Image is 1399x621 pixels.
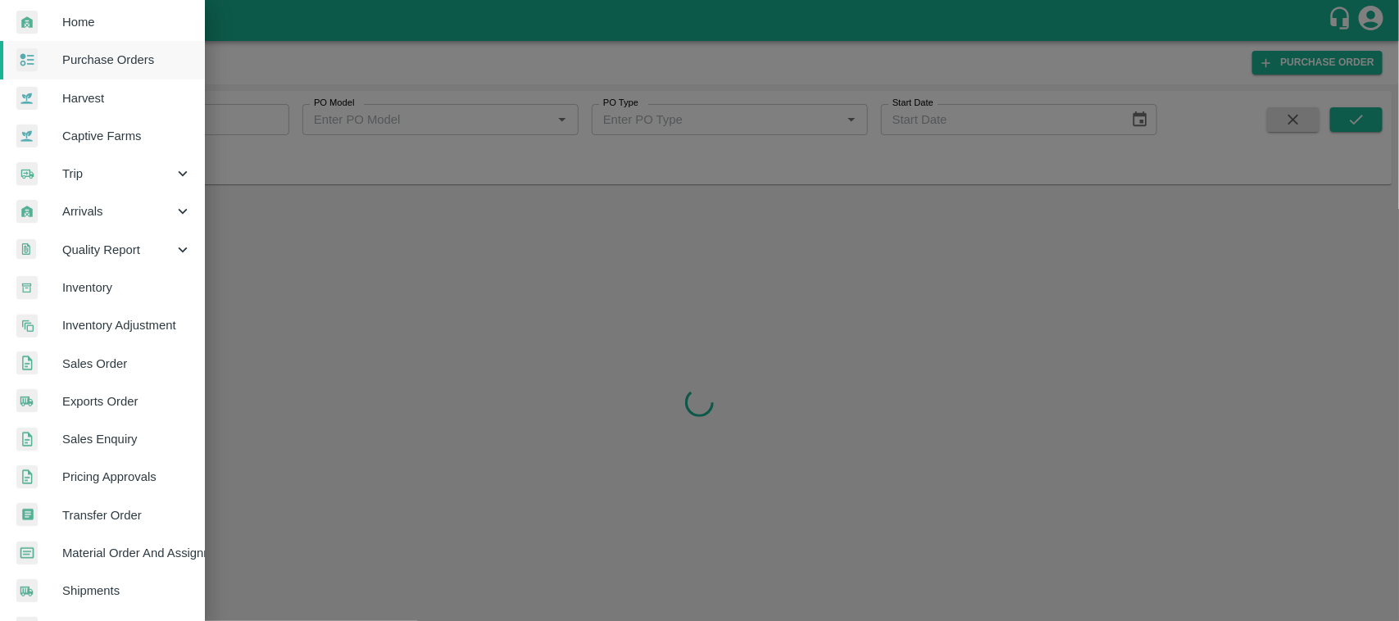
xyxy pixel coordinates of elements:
img: whArrival [16,200,38,224]
span: Quality Report [62,241,174,259]
span: Pricing Approvals [62,468,192,486]
img: shipments [16,389,38,413]
span: Exports Order [62,392,192,410]
img: sales [16,428,38,451]
span: Captive Farms [62,127,192,145]
span: Inventory [62,279,192,297]
img: qualityReport [16,239,36,260]
span: Transfer Order [62,506,192,524]
img: whArrival [16,11,38,34]
span: Home [62,13,192,31]
span: Material Order And Assignment [62,544,192,562]
img: reciept [16,48,38,72]
img: whInventory [16,276,38,300]
span: Trip [62,165,174,183]
img: harvest [16,124,38,148]
img: whTransfer [16,503,38,527]
span: Sales Order [62,355,192,373]
span: Arrivals [62,202,174,220]
img: delivery [16,162,38,186]
span: Inventory Adjustment [62,316,192,334]
span: Purchase Orders [62,51,192,69]
span: Shipments [62,582,192,600]
img: sales [16,465,38,489]
img: harvest [16,86,38,111]
span: Harvest [62,89,192,107]
img: shipments [16,579,38,603]
img: inventory [16,314,38,338]
img: sales [16,351,38,375]
span: Sales Enquiry [62,430,192,448]
img: centralMaterial [16,542,38,565]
